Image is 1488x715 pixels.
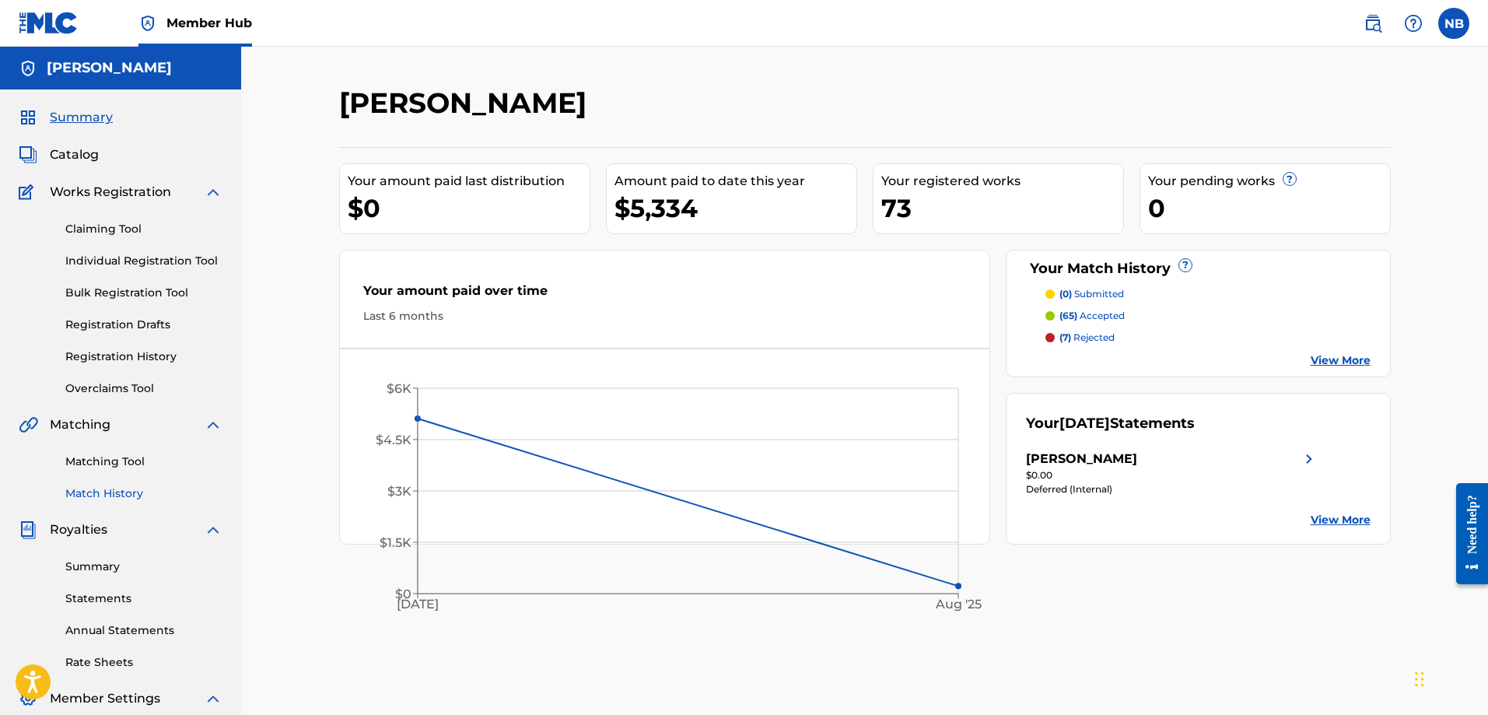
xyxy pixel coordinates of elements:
div: Your Statements [1026,413,1195,434]
div: Last 6 months [363,308,967,324]
a: CatalogCatalog [19,145,99,164]
div: Your registered works [881,172,1123,191]
a: Bulk Registration Tool [65,285,222,301]
div: Your amount paid over time [363,282,967,308]
img: Matching [19,415,38,434]
img: expand [204,520,222,539]
span: [DATE] [1059,415,1110,432]
img: Member Settings [19,689,37,708]
div: $0 [348,191,590,226]
div: Drag [1415,656,1424,703]
a: [PERSON_NAME]right chevron icon$0.00Deferred (Internal) [1026,450,1318,496]
img: Summary [19,108,37,127]
span: Works Registration [50,183,171,202]
tspan: $0 [395,587,411,601]
img: MLC Logo [19,12,79,34]
div: User Menu [1438,8,1469,39]
a: Match History [65,485,222,502]
img: Royalties [19,520,37,539]
img: expand [204,415,222,434]
a: (65) accepted [1045,309,1371,323]
a: Individual Registration Tool [65,253,222,269]
iframe: Resource Center [1444,471,1488,597]
a: SummarySummary [19,108,113,127]
p: rejected [1059,331,1115,345]
a: Overclaims Tool [65,380,222,397]
img: Top Rightsholder [138,14,157,33]
a: Public Search [1357,8,1388,39]
span: Matching [50,415,110,434]
iframe: Chat Widget [1140,89,1488,715]
a: Registration History [65,349,222,365]
div: [PERSON_NAME] [1026,450,1137,468]
h5: Noah Brickley [47,59,172,77]
a: Claiming Tool [65,221,222,237]
tspan: $6K [387,381,411,396]
a: Rate Sheets [65,654,222,671]
div: $5,334 [614,191,856,226]
div: Amount paid to date this year [614,172,856,191]
a: (0) submitted [1045,287,1371,301]
div: Your Match History [1026,258,1371,279]
a: (7) rejected [1045,331,1371,345]
span: Member Settings [50,689,160,708]
span: (0) [1059,288,1072,300]
a: Statements [65,591,222,607]
tspan: $3K [387,484,411,499]
p: accepted [1059,309,1125,323]
img: expand [204,689,222,708]
img: Accounts [19,59,37,78]
tspan: Aug '25 [935,598,982,612]
tspan: [DATE] [397,598,439,612]
div: Your amount paid last distribution [348,172,590,191]
span: Royalties [50,520,107,539]
h2: [PERSON_NAME] [339,86,594,121]
div: Help [1398,8,1429,39]
span: Member Hub [166,14,252,32]
a: Registration Drafts [65,317,222,333]
img: Works Registration [19,183,39,202]
img: expand [204,183,222,202]
img: help [1404,14,1423,33]
span: Summary [50,108,113,127]
div: Deferred (Internal) [1026,482,1318,496]
a: Summary [65,559,222,575]
div: 73 [881,191,1123,226]
span: (65) [1059,310,1077,321]
a: Annual Statements [65,622,222,639]
img: search [1364,14,1382,33]
img: Catalog [19,145,37,164]
tspan: $1.5K [380,535,411,550]
a: Matching Tool [65,454,222,470]
div: $0.00 [1026,468,1318,482]
tspan: $4.5K [376,433,411,447]
p: submitted [1059,287,1124,301]
span: Catalog [50,145,99,164]
span: (7) [1059,331,1071,343]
